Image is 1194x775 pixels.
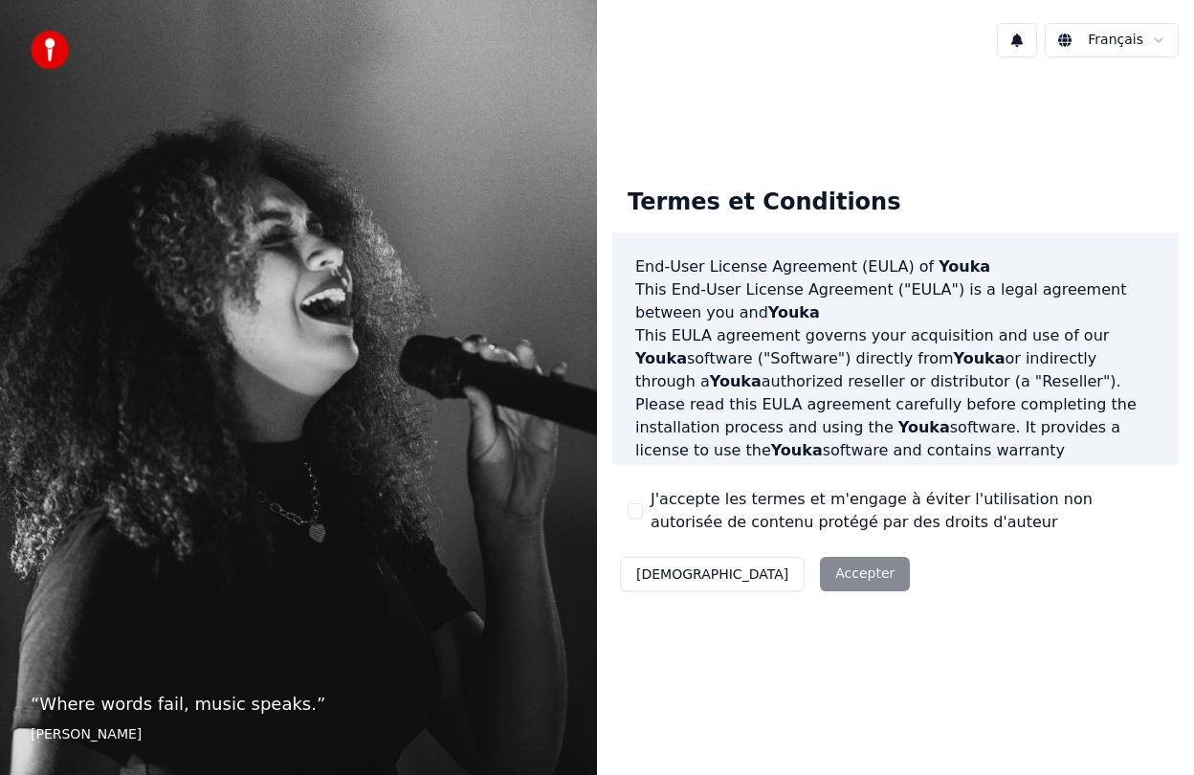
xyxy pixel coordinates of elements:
[651,488,1163,534] label: J'accepte les termes et m'engage à éviter l'utilisation non autorisée de contenu protégé par des ...
[939,257,990,276] span: Youka
[31,31,69,69] img: youka
[635,255,1156,278] h3: End-User License Agreement (EULA) of
[635,349,687,367] span: Youka
[31,725,566,744] footer: [PERSON_NAME]
[771,441,823,459] span: Youka
[620,557,805,591] button: [DEMOGRAPHIC_DATA]
[612,172,916,233] div: Termes et Conditions
[31,691,566,718] p: “ Where words fail, music speaks. ”
[954,349,1006,367] span: Youka
[635,324,1156,393] p: This EULA agreement governs your acquisition and use of our software ("Software") directly from o...
[768,303,820,321] span: Youka
[710,372,762,390] span: Youka
[898,418,950,436] span: Youka
[635,278,1156,324] p: This End-User License Agreement ("EULA") is a legal agreement between you and
[635,393,1156,485] p: Please read this EULA agreement carefully before completing the installation process and using th...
